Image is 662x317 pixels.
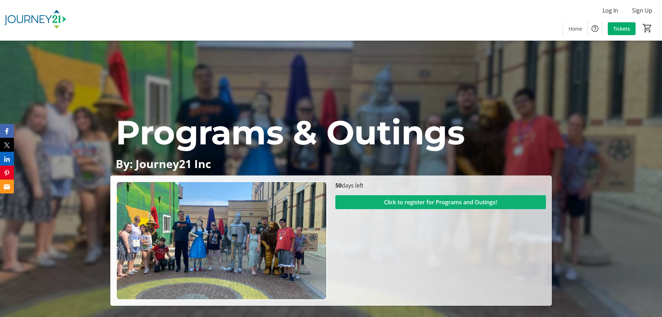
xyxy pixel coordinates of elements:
[384,198,497,206] span: Click to register for Programs and Outings!
[608,22,636,35] a: Tickets
[335,182,342,189] span: 50
[116,158,546,170] p: By: Journey21 Inc
[641,22,654,34] button: Cart
[116,112,465,153] span: Programs & Outings
[613,25,630,32] span: Tickets
[116,181,327,300] img: Campaign CTA Media Photo
[4,3,66,38] img: Journey21's Logo
[563,22,588,35] a: Home
[627,5,658,16] button: Sign Up
[603,6,618,15] span: Log In
[335,195,546,209] button: Click to register for Programs and Outings!
[632,6,652,15] span: Sign Up
[335,181,546,190] p: days left
[588,22,602,35] button: Help
[569,25,582,32] span: Home
[597,5,624,16] button: Log In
